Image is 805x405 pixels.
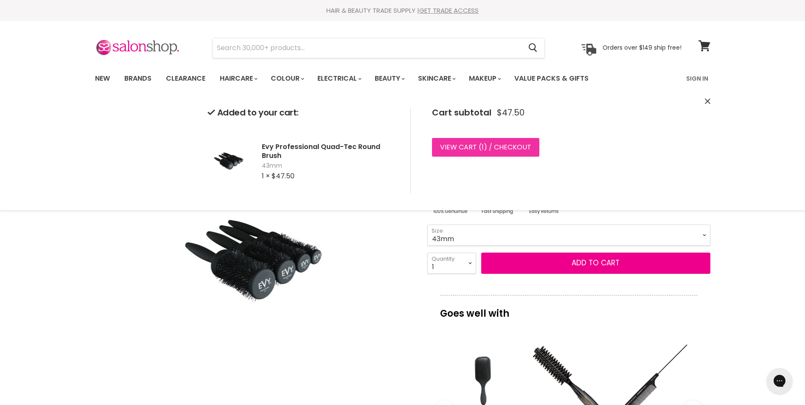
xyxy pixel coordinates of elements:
[262,142,397,160] h2: Evy Professional Quad-Tec Round Brush
[603,44,682,51] p: Orders over $149 ship free!
[311,70,367,87] a: Electrical
[262,162,397,170] span: 43mm
[84,66,721,91] nav: Main
[482,142,484,152] span: 1
[368,70,410,87] a: Beauty
[463,70,506,87] a: Makeup
[262,171,270,181] span: 1 ×
[208,129,250,193] img: Evy Professional Quad-Tec Round Brush
[497,108,525,118] span: $47.50
[264,70,309,87] a: Colour
[705,97,710,106] button: Close
[208,108,397,118] h2: Added to your cart:
[213,38,522,58] input: Search
[481,253,710,274] button: Add to cart
[212,38,545,58] form: Product
[432,107,491,118] span: Cart subtotal
[432,138,539,157] a: View cart (1) / Checkout
[118,70,158,87] a: Brands
[681,70,713,87] a: Sign In
[89,66,638,91] ul: Main menu
[160,70,212,87] a: Clearance
[440,295,698,323] p: Goes well with
[522,38,544,58] button: Search
[272,171,295,181] span: $47.50
[508,70,595,87] a: Value Packs & Gifts
[89,70,116,87] a: New
[419,6,479,15] a: GET TRADE ACCESS
[412,70,461,87] a: Skincare
[763,365,797,397] iframe: Gorgias live chat messenger
[427,253,476,274] select: Quantity
[84,6,721,15] div: HAIR & BEAUTY TRADE SUPPLY |
[213,70,263,87] a: Haircare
